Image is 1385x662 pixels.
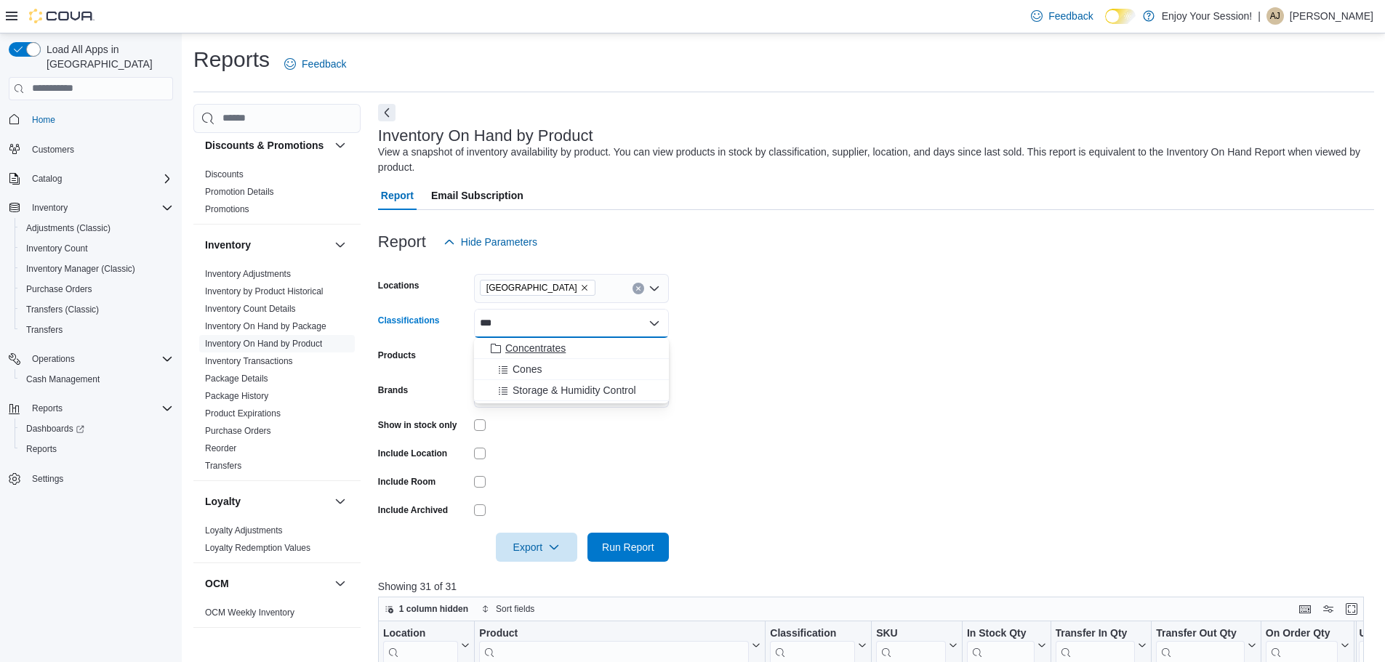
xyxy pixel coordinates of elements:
button: Operations [3,349,179,369]
a: Promotions [205,204,249,214]
button: Inventory [205,238,329,252]
button: Keyboard shortcuts [1296,600,1314,618]
button: Transfers (Classic) [15,299,179,320]
button: Inventory [3,198,179,218]
span: [GEOGRAPHIC_DATA] [486,280,577,295]
button: Loyalty [332,493,349,510]
div: Discounts & Promotions [193,166,361,224]
span: Adjustments (Classic) [26,222,111,234]
span: Sort fields [496,603,534,615]
button: Reports [15,439,179,459]
span: Adjustments (Classic) [20,219,173,237]
span: Home [32,114,55,126]
a: Inventory Manager (Classic) [20,260,141,278]
span: Feedback [1048,9,1093,23]
span: Purchase Orders [205,425,271,437]
a: Package History [205,391,268,401]
div: In Stock Qty [967,626,1035,640]
div: Transfer Out Qty [1156,626,1244,640]
img: Cova [29,9,95,23]
label: Include Archived [378,504,448,516]
span: Storage & Humidity Control [513,383,636,397]
button: Purchase Orders [15,279,179,299]
h3: Discounts & Promotions [205,138,324,153]
a: Inventory Count [20,240,94,257]
h3: Loyalty [205,494,241,509]
p: [PERSON_NAME] [1290,7,1373,25]
a: Adjustments (Classic) [20,219,116,237]
span: Inventory [26,199,173,217]
a: Reports [20,440,63,458]
span: Settings [32,473,63,485]
span: Transfers (Classic) [20,301,173,318]
span: OCM Weekly Inventory [205,607,294,618]
input: Dark Mode [1105,9,1136,24]
span: Export [505,533,569,562]
div: OCM [193,604,361,627]
span: Transfers (Classic) [26,304,99,315]
a: Dashboards [20,420,90,437]
div: Location [383,626,458,640]
button: Sort fields [475,600,540,618]
label: Brands [378,384,408,396]
button: Loyalty [205,494,329,509]
span: Reports [32,403,63,414]
span: Inventory Count Details [205,303,296,315]
span: Run Report [602,540,654,554]
a: Feedback [278,49,352,78]
button: Open list of options [649,283,660,294]
span: Dashboards [20,420,173,437]
span: Reports [26,443,57,455]
button: Catalog [26,170,68,187]
span: Email Subscription [431,181,523,210]
button: Customers [3,139,179,160]
h3: Inventory [205,238,251,252]
button: Export [496,533,577,562]
span: Transfers [20,321,173,339]
span: Loyalty Redemption Values [205,542,310,554]
span: Discounts [205,169,244,180]
div: Aleshia Jennings [1266,7,1284,25]
button: 1 column hidden [379,600,474,618]
p: Enjoy Your Session! [1162,7,1253,25]
button: Concentrates [474,338,669,359]
a: Cash Management [20,371,105,388]
span: Package History [205,390,268,402]
div: View a snapshot of inventory availability by product. You can view products in stock by classific... [378,145,1367,175]
span: Product Expirations [205,408,281,419]
button: Clear input [633,283,644,294]
span: Transfers [205,460,241,472]
span: Purchase Orders [20,280,173,298]
button: Cash Management [15,369,179,389]
a: Reorder [205,443,236,453]
span: Cash Management [20,371,173,388]
button: OCM [205,576,329,591]
span: 1 column hidden [399,603,468,615]
button: Remove Port Colborne from selection in this group [580,283,589,292]
button: Discounts & Promotions [332,137,349,154]
span: Dashboards [26,423,84,435]
h3: OCM [205,576,229,591]
a: Loyalty Adjustments [205,525,283,536]
h3: Report [378,233,426,251]
button: Hide Parameters [438,227,543,257]
button: Next [378,104,396,121]
a: Promotion Details [205,187,274,197]
a: Inventory Transactions [205,356,293,366]
span: Inventory Count [20,240,173,257]
button: Operations [26,350,81,368]
span: Concentrates [505,341,566,355]
a: Inventory Adjustments [205,269,291,279]
span: Purchase Orders [26,283,92,295]
label: Include Room [378,476,435,488]
h1: Reports [193,45,270,74]
span: Inventory by Product Historical [205,286,324,297]
span: Operations [32,353,75,365]
span: Transfers [26,324,63,336]
button: Cones [474,359,669,380]
div: Product [479,626,749,640]
span: Promotion Details [205,186,274,198]
span: Catalog [32,173,62,185]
